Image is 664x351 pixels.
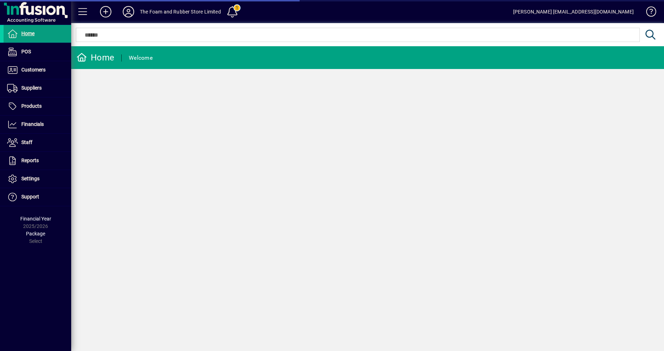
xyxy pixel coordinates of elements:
[21,67,46,73] span: Customers
[21,103,42,109] span: Products
[26,231,45,236] span: Package
[21,176,39,181] span: Settings
[21,194,39,200] span: Support
[641,1,655,25] a: Knowledge Base
[21,85,42,91] span: Suppliers
[77,52,114,63] div: Home
[4,43,71,61] a: POS
[4,170,71,188] a: Settings
[21,31,35,36] span: Home
[21,139,32,145] span: Staff
[513,6,634,17] div: [PERSON_NAME] [EMAIL_ADDRESS][DOMAIN_NAME]
[21,49,31,54] span: POS
[4,97,71,115] a: Products
[94,5,117,18] button: Add
[21,158,39,163] span: Reports
[140,6,221,17] div: The Foam and Rubber Store Limited
[117,5,140,18] button: Profile
[4,152,71,170] a: Reports
[129,52,153,64] div: Welcome
[4,188,71,206] a: Support
[4,61,71,79] a: Customers
[21,121,44,127] span: Financials
[4,116,71,133] a: Financials
[20,216,51,222] span: Financial Year
[4,79,71,97] a: Suppliers
[4,134,71,151] a: Staff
